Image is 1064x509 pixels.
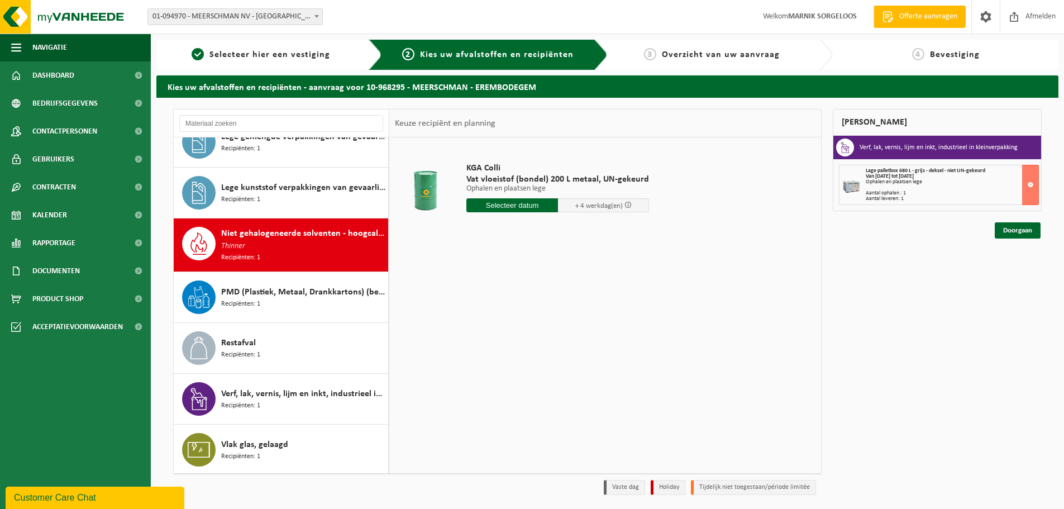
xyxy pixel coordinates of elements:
[147,8,323,25] span: 01-094970 - MEERSCHMAN NV - EREMBODEGEM
[32,313,123,341] span: Acceptatievoorwaarden
[179,115,383,132] input: Materiaal zoeken
[833,109,1042,136] div: [PERSON_NAME]
[662,50,780,59] span: Overzicht van uw aanvraag
[174,168,389,218] button: Lege kunststof verpakkingen van gevaarlijke stoffen Recipiënten: 1
[221,144,260,154] span: Recipiënten: 1
[174,323,389,374] button: Restafval Recipiënten: 1
[221,350,260,360] span: Recipiënten: 1
[466,198,558,212] input: Selecteer datum
[148,9,322,25] span: 01-094970 - MEERSCHMAN NV - EREMBODEGEM
[221,336,256,350] span: Restafval
[221,227,385,240] span: Niet gehalogeneerde solventen - hoogcalorisch in 200lt-vat
[221,253,260,263] span: Recipiënten: 1
[466,185,649,193] p: Ophalen en plaatsen lege
[866,168,985,174] span: Lage palletbox 680 L - grijs - deksel - niet UN-gekeurd
[221,286,385,299] span: PMD (Plastiek, Metaal, Drankkartons) (bedrijven)
[156,75,1058,97] h2: Kies uw afvalstoffen en recipiënten - aanvraag voor 10-968295 - MEERSCHMAN - EREMBODEGEM
[221,240,245,253] span: Thinner
[866,173,914,179] strong: Van [DATE] tot [DATE]
[221,401,260,411] span: Recipiënten: 1
[221,438,288,451] span: Vlak glas, gelaagd
[866,196,1038,202] div: Aantal leveren: 1
[174,218,389,272] button: Niet gehalogeneerde solventen - hoogcalorisch in 200lt-vat Thinner Recipiënten: 1
[32,229,75,257] span: Rapportage
[32,34,67,61] span: Navigatie
[420,50,574,59] span: Kies uw afvalstoffen en recipiënten
[32,173,76,201] span: Contracten
[174,272,389,323] button: PMD (Plastiek, Metaal, Drankkartons) (bedrijven) Recipiënten: 1
[402,48,414,60] span: 2
[651,480,685,495] li: Holiday
[6,484,187,509] iframe: chat widget
[162,48,360,61] a: 1Selecteer hier een vestiging
[32,285,83,313] span: Product Shop
[912,48,924,60] span: 4
[874,6,966,28] a: Offerte aanvragen
[466,163,649,174] span: KGA Colli
[788,12,857,21] strong: MARNIK SORGELOOS
[860,139,1018,156] h3: Verf, lak, vernis, lijm en inkt, industrieel in kleinverpakking
[32,89,98,117] span: Bedrijfsgegevens
[174,117,389,168] button: Lege gemengde verpakkingen van gevaarlijke stoffen Recipiënten: 1
[604,480,645,495] li: Vaste dag
[32,61,74,89] span: Dashboard
[896,11,960,22] span: Offerte aanvragen
[995,222,1041,239] a: Doorgaan
[389,110,501,137] div: Keuze recipiënt en planning
[575,202,623,210] span: + 4 werkdag(en)
[192,48,204,60] span: 1
[930,50,980,59] span: Bevestiging
[644,48,656,60] span: 3
[221,387,385,401] span: Verf, lak, vernis, lijm en inkt, industrieel in kleinverpakking
[32,257,80,285] span: Documenten
[174,425,389,475] button: Vlak glas, gelaagd Recipiënten: 1
[866,179,1038,185] div: Ophalen en plaatsen lege
[32,145,74,173] span: Gebruikers
[221,194,260,205] span: Recipiënten: 1
[174,374,389,425] button: Verf, lak, vernis, lijm en inkt, industrieel in kleinverpakking Recipiënten: 1
[32,117,97,145] span: Contactpersonen
[221,299,260,310] span: Recipiënten: 1
[209,50,330,59] span: Selecteer hier een vestiging
[691,480,816,495] li: Tijdelijk niet toegestaan/période limitée
[466,174,649,185] span: Vat vloeistof (bondel) 200 L metaal, UN-gekeurd
[221,181,385,194] span: Lege kunststof verpakkingen van gevaarlijke stoffen
[866,191,1038,196] div: Aantal ophalen : 1
[221,451,260,462] span: Recipiënten: 1
[32,201,67,229] span: Kalender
